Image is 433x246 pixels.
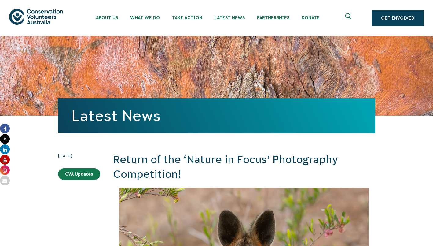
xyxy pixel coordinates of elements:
span: Expand search box [345,13,353,23]
span: Take Action [172,15,202,20]
time: [DATE] [58,152,100,159]
a: Latest News [72,107,160,124]
span: Partnerships [257,15,289,20]
span: About Us [96,15,118,20]
span: Latest News [215,15,245,20]
a: CVA Updates [58,168,100,180]
h2: Return of the ‘Nature in Focus’ Photography Competition! [113,152,375,181]
span: Donate [302,15,320,20]
button: Expand search box Close search box [342,11,356,25]
img: logo.svg [9,9,63,24]
span: What We Do [130,15,160,20]
a: Get Involved [372,10,424,26]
